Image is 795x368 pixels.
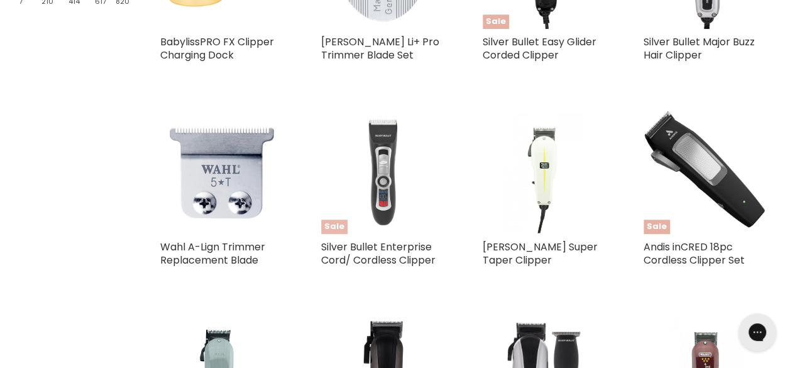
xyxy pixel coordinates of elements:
a: Andis inCRED 18pc Cordless Clipper SetSale [644,111,767,234]
img: Wahl A-Lign Trimmer Replacement Blade [160,111,283,234]
a: Silver Bullet Enterprise Cord/ Cordless Clipper [321,240,436,267]
img: Silver Bullet Enterprise Cord/ Cordless Clipper [321,111,444,234]
span: Sale [644,220,670,234]
img: Andis inCRED 18pc Cordless Clipper Set [644,111,767,234]
a: [PERSON_NAME] Super Taper Clipper [483,240,598,267]
a: Wahl Super Taper Clipper [483,111,606,234]
a: BabylissPRO FX Clipper Charging Dock [160,35,274,62]
span: Sale [483,14,509,29]
a: [PERSON_NAME] Li+ Pro Trimmer Blade Set [321,35,439,62]
iframe: Gorgias live chat messenger [732,309,782,355]
a: Andis inCRED 18pc Cordless Clipper Set [644,240,745,267]
img: Wahl Super Taper Clipper [503,111,585,234]
span: Sale [321,220,348,234]
a: Silver Bullet Enterprise Cord/ Cordless ClipperSale [321,111,444,234]
a: Silver Bullet Easy Glider Corded Clipper [483,35,596,62]
a: Wahl A-Lign Trimmer Replacement Blade [160,240,265,267]
a: Silver Bullet Major Buzz Hair Clipper [644,35,755,62]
